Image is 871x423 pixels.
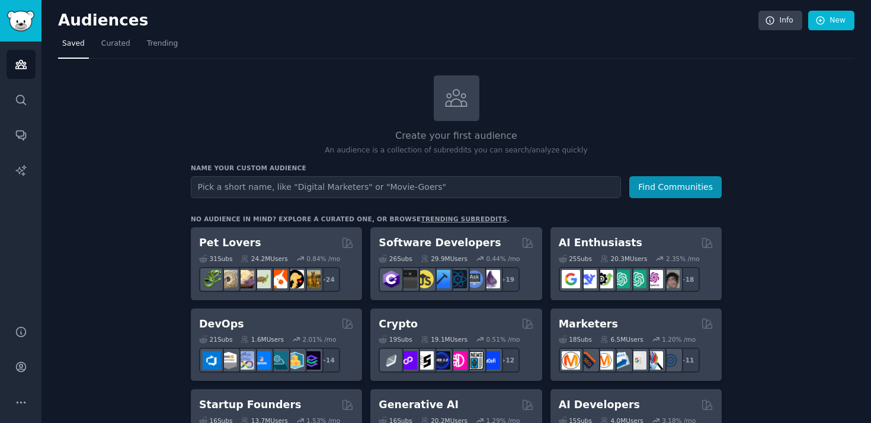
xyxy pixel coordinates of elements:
[199,397,301,412] h2: Startup Founders
[315,267,340,292] div: + 24
[432,270,450,288] img: iOSProgramming
[236,351,254,370] img: Docker_DevOps
[219,270,238,288] img: ballpython
[58,11,758,30] h2: Audiences
[252,270,271,288] img: turtle
[191,215,510,223] div: No audience in mind? Explore a curated one, or browse .
[302,270,321,288] img: dogbreed
[559,236,642,250] h2: AI Enthusiasts
[666,255,700,263] div: 2.35 % /mo
[465,270,483,288] img: AskComputerScience
[611,351,630,370] img: Emailmarketing
[662,335,696,344] div: 1.20 % /mo
[306,255,340,263] div: 0.84 % /mo
[62,39,85,49] span: Saved
[421,335,467,344] div: 19.1M Users
[482,351,500,370] img: defi_
[241,255,287,263] div: 24.2M Users
[219,351,238,370] img: AWS_Certified_Experts
[379,335,412,344] div: 19 Sub s
[578,351,597,370] img: bigseo
[97,34,135,59] a: Curated
[7,11,34,31] img: GummySearch logo
[101,39,130,49] span: Curated
[379,255,412,263] div: 26 Sub s
[286,270,304,288] img: PetAdvice
[191,176,621,198] input: Pick a short name, like "Digital Marketers" or "Movie-Goers"
[486,255,520,263] div: 0.44 % /mo
[421,255,467,263] div: 29.9M Users
[399,351,417,370] img: 0xPolygon
[495,348,520,373] div: + 12
[600,335,643,344] div: 6.5M Users
[58,34,89,59] a: Saved
[269,351,287,370] img: platformengineering
[399,270,417,288] img: software
[559,397,640,412] h2: AI Developers
[421,215,507,222] a: trending subreddits
[645,270,663,288] img: OpenAIDev
[315,348,340,373] div: + 14
[303,335,337,344] div: 2.01 % /mo
[415,351,434,370] img: ethstaker
[191,164,722,172] h3: Name your custom audience
[595,270,613,288] img: AItoolsCatalog
[628,270,646,288] img: chatgpt_prompts_
[562,270,580,288] img: GoogleGeminiAI
[482,270,500,288] img: elixir
[559,335,592,344] div: 18 Sub s
[675,267,700,292] div: + 18
[191,145,722,156] p: An audience is a collection of subreddits you can search/analyze quickly
[675,348,700,373] div: + 11
[449,270,467,288] img: reactnative
[600,255,647,263] div: 20.3M Users
[199,255,232,263] div: 31 Sub s
[465,351,483,370] img: CryptoNews
[199,236,261,250] h2: Pet Lovers
[191,129,722,144] h2: Create your first audience
[241,335,284,344] div: 1.6M Users
[269,270,287,288] img: cockatiel
[379,317,418,332] h2: Crypto
[379,397,459,412] h2: Generative AI
[236,270,254,288] img: leopardgeckos
[578,270,597,288] img: DeepSeek
[808,11,854,31] a: New
[286,351,304,370] img: aws_cdk
[199,317,244,332] h2: DevOps
[147,39,178,49] span: Trending
[143,34,182,59] a: Trending
[203,351,221,370] img: azuredevops
[758,11,802,31] a: Info
[495,267,520,292] div: + 19
[302,351,321,370] img: PlatformEngineers
[449,351,467,370] img: defiblockchain
[628,351,646,370] img: googleads
[203,270,221,288] img: herpetology
[645,351,663,370] img: MarketingResearch
[661,270,680,288] img: ArtificalIntelligence
[415,270,434,288] img: learnjavascript
[199,335,232,344] div: 21 Sub s
[611,270,630,288] img: chatgpt_promptDesign
[595,351,613,370] img: AskMarketing
[382,351,401,370] img: ethfinance
[559,317,618,332] h2: Marketers
[661,351,680,370] img: OnlineMarketing
[559,255,592,263] div: 25 Sub s
[432,351,450,370] img: web3
[382,270,401,288] img: csharp
[629,176,722,198] button: Find Communities
[562,351,580,370] img: content_marketing
[379,236,501,250] h2: Software Developers
[486,335,520,344] div: 0.51 % /mo
[252,351,271,370] img: DevOpsLinks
